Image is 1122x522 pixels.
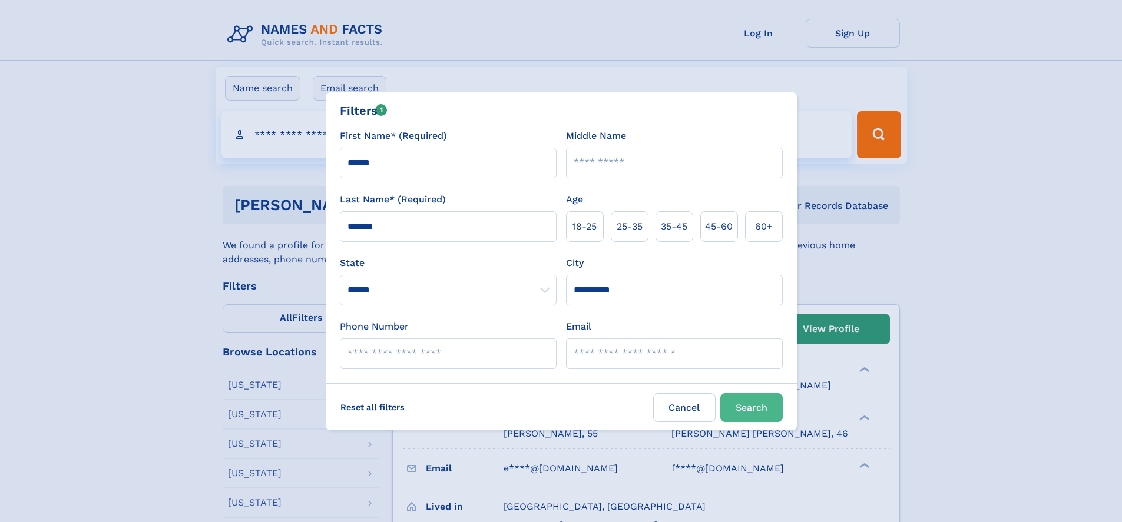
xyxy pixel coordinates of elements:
[617,220,643,234] span: 25‑35
[333,393,412,421] label: Reset all filters
[572,220,597,234] span: 18‑25
[566,192,583,207] label: Age
[705,220,733,234] span: 45‑60
[340,129,447,143] label: First Name* (Required)
[720,393,783,422] button: Search
[566,256,584,270] label: City
[340,256,557,270] label: State
[653,393,716,422] label: Cancel
[566,129,626,143] label: Middle Name
[661,220,687,234] span: 35‑45
[340,102,388,119] div: Filters
[755,220,773,234] span: 60+
[340,192,446,207] label: Last Name* (Required)
[340,320,409,334] label: Phone Number
[566,320,591,334] label: Email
